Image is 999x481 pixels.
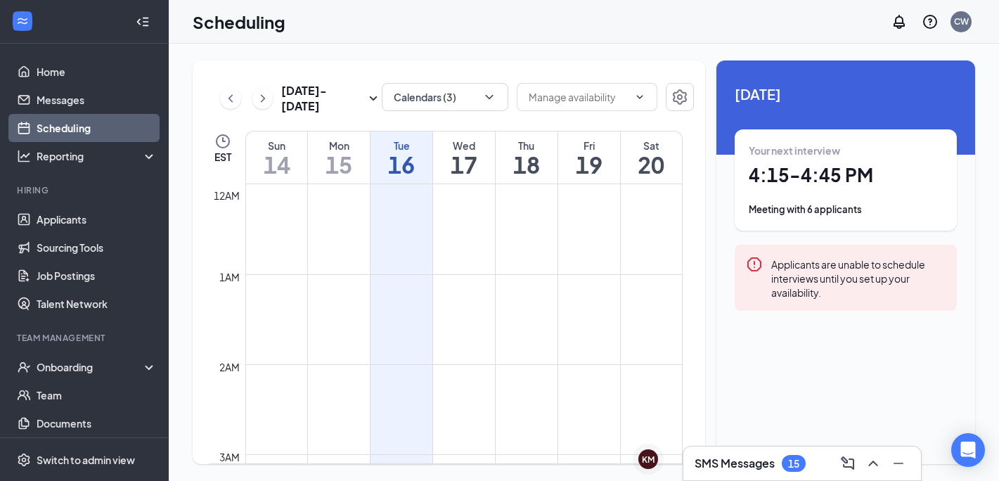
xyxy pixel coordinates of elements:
[922,13,939,30] svg: QuestionInfo
[37,205,157,233] a: Applicants
[482,90,496,104] svg: ChevronDown
[621,139,682,153] div: Sat
[433,132,495,184] a: September 17, 2025
[496,139,557,153] div: Thu
[17,360,31,374] svg: UserCheck
[642,454,655,466] div: KM
[621,132,682,184] a: September 20, 2025
[15,14,30,28] svg: WorkstreamLogo
[252,88,273,109] button: ChevronRight
[308,153,370,177] h1: 15
[217,449,243,465] div: 3am
[37,86,157,114] a: Messages
[37,262,157,290] a: Job Postings
[865,455,882,472] svg: ChevronUp
[136,15,150,29] svg: Collapse
[217,269,243,285] div: 1am
[211,188,243,203] div: 12am
[308,139,370,153] div: Mon
[382,83,508,111] button: Calendars (3)ChevronDown
[17,332,154,344] div: Team Management
[37,149,157,163] div: Reporting
[433,153,495,177] h1: 17
[17,149,31,163] svg: Analysis
[749,163,943,187] h1: 4:15 - 4:45 PM
[246,139,307,153] div: Sun
[246,153,307,177] h1: 14
[891,13,908,30] svg: Notifications
[887,452,910,475] button: Minimize
[17,184,154,196] div: Hiring
[193,10,285,34] h1: Scheduling
[217,359,243,375] div: 2am
[954,15,969,27] div: CW
[529,89,629,105] input: Manage availability
[246,132,307,184] a: September 14, 2025
[224,90,238,107] svg: ChevronLeft
[37,409,157,437] a: Documents
[862,452,884,475] button: ChevronUp
[214,150,231,164] span: EST
[365,90,382,107] svg: SmallChevronDown
[496,132,557,184] a: September 18, 2025
[214,133,231,150] svg: Clock
[17,453,31,467] svg: Settings
[621,153,682,177] h1: 20
[370,139,432,153] div: Tue
[771,256,946,300] div: Applicants are unable to schedule interviews until you set up your availability.
[890,455,907,472] svg: Minimize
[666,83,694,114] a: Settings
[558,153,620,177] h1: 19
[370,153,432,177] h1: 16
[666,83,694,111] button: Settings
[37,58,157,86] a: Home
[37,381,157,409] a: Team
[37,233,157,262] a: Sourcing Tools
[281,83,365,114] h3: [DATE] - [DATE]
[749,143,943,158] div: Your next interview
[220,88,241,109] button: ChevronLeft
[837,452,859,475] button: ComposeMessage
[37,360,145,374] div: Onboarding
[558,139,620,153] div: Fri
[37,290,157,318] a: Talent Network
[433,139,495,153] div: Wed
[788,458,799,470] div: 15
[695,456,775,471] h3: SMS Messages
[496,153,557,177] h1: 18
[749,203,943,217] div: Meeting with 6 applicants
[671,89,688,105] svg: Settings
[634,91,645,103] svg: ChevronDown
[256,90,270,107] svg: ChevronRight
[370,132,432,184] a: September 16, 2025
[839,455,856,472] svg: ComposeMessage
[308,132,370,184] a: September 15, 2025
[37,114,157,142] a: Scheduling
[951,433,985,467] div: Open Intercom Messenger
[746,256,763,273] svg: Error
[735,83,957,105] span: [DATE]
[558,132,620,184] a: September 19, 2025
[37,453,135,467] div: Switch to admin view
